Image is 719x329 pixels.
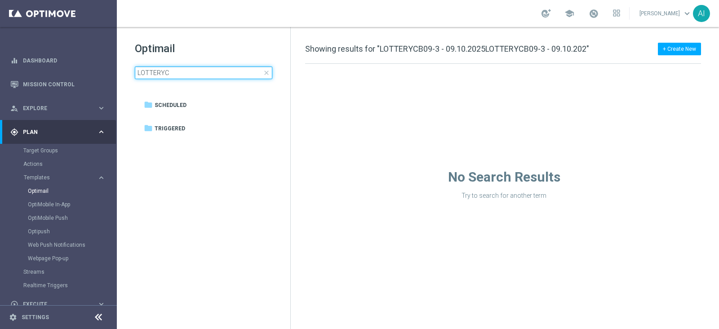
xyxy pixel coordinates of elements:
[10,300,97,308] div: Execute
[23,171,116,265] div: Templates
[28,211,116,225] div: OptiMobile Push
[144,124,153,133] i: folder
[23,160,93,168] a: Actions
[10,81,106,88] button: Mission Control
[10,57,18,65] i: equalizer
[682,9,692,18] span: keyboard_arrow_down
[28,201,93,208] a: OptiMobile In-App
[9,313,17,321] i: settings
[28,238,116,252] div: Web Push Notifications
[263,69,270,76] span: close
[135,41,272,56] h1: Optimail
[23,106,97,111] span: Explore
[23,129,97,135] span: Plan
[24,175,88,180] span: Templates
[22,315,49,320] a: Settings
[693,5,710,22] div: AI
[564,9,574,18] span: school
[448,169,560,185] span: No Search Results
[28,241,93,249] a: Web Push Notifications
[28,187,93,195] a: Optimail
[28,228,93,235] a: Optipush
[10,57,106,64] button: equalizer Dashboard
[97,300,106,308] i: keyboard_arrow_right
[28,225,116,238] div: Optipush
[28,214,93,222] a: OptiMobile Push
[23,72,106,96] a: Mission Control
[10,49,106,72] div: Dashboard
[24,175,97,180] div: Templates
[28,198,116,211] div: OptiMobile In-App
[135,67,272,79] input: Search Template
[658,43,701,55] button: + Create New
[10,128,97,136] div: Plan
[10,128,18,136] i: gps_fixed
[10,301,106,308] button: play_circle_outline Execute keyboard_arrow_right
[155,124,185,133] span: Triggered
[10,104,18,112] i: person_search
[10,129,106,136] button: gps_fixed Plan keyboard_arrow_right
[155,101,186,109] span: Scheduled
[97,128,106,136] i: keyboard_arrow_right
[97,104,106,112] i: keyboard_arrow_right
[10,300,18,308] i: play_circle_outline
[23,144,116,157] div: Target Groups
[305,44,589,53] span: Showing results for "LOTTERYCB09-3 - 09.10.2025LOTTERYCB09-3 - 09.10.202"
[144,100,153,109] i: folder
[23,157,116,171] div: Actions
[23,279,116,292] div: Realtime Triggers
[28,255,93,262] a: Webpage Pop-up
[639,7,693,20] a: [PERSON_NAME]keyboard_arrow_down
[23,265,116,279] div: Streams
[97,173,106,182] i: keyboard_arrow_right
[10,105,106,112] button: person_search Explore keyboard_arrow_right
[23,282,93,289] a: Realtime Triggers
[10,104,97,112] div: Explore
[23,268,93,276] a: Streams
[10,72,106,96] div: Mission Control
[23,302,97,307] span: Execute
[28,184,116,198] div: Optimail
[23,49,106,72] a: Dashboard
[23,174,106,181] button: Templates keyboard_arrow_right
[28,252,116,265] div: Webpage Pop-up
[462,192,546,199] span: Try to search for another term
[23,147,93,154] a: Target Groups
